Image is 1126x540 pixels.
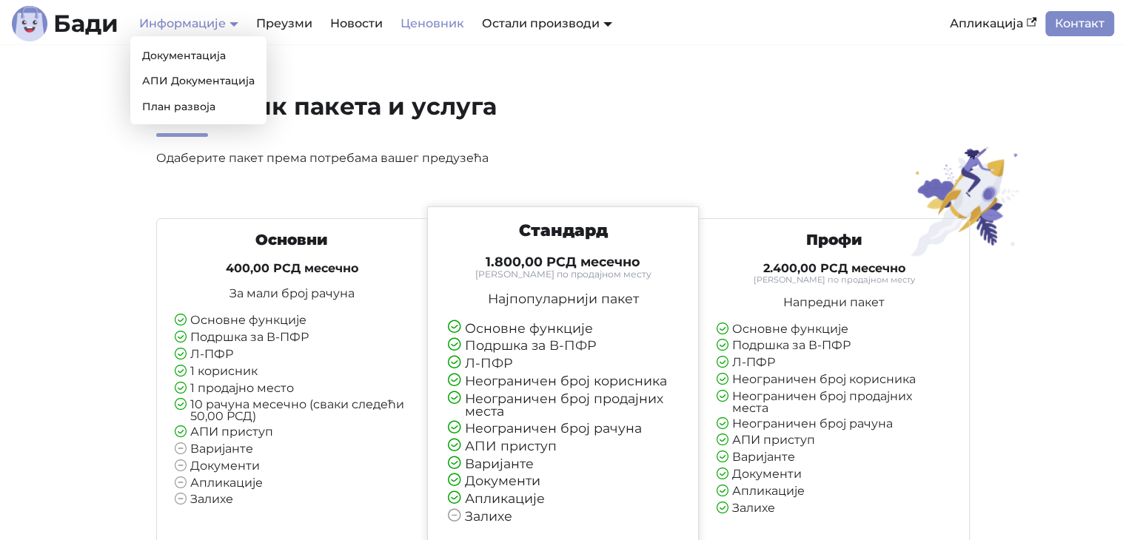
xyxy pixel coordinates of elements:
[717,276,951,284] small: [PERSON_NAME] по продајном месту
[448,322,679,336] li: Основне функције
[448,422,679,436] li: Неограничен број рачуна
[175,477,409,490] li: Апликације
[448,510,679,524] li: Залихе
[717,297,951,308] p: Напредни пакет
[175,314,409,328] li: Основне функције
[717,323,951,337] li: Основне функције
[175,365,409,379] li: 1 корисник
[175,331,409,345] li: Подршка за В-ПФР
[1045,11,1114,36] a: Контакт
[175,348,409,362] li: Л-ПФР
[717,391,951,414] li: Неограничен број продајних места
[717,468,951,482] li: Документи
[139,16,238,30] a: Информације
[175,231,409,249] h3: Основни
[136,70,261,92] a: АПИ Документација
[175,460,409,473] li: Документи
[448,374,679,388] li: Неограничен број корисника
[175,443,409,456] li: Варијанте
[12,6,118,41] a: ЛогоБади
[448,392,679,418] li: Неограничен број продајних места
[156,92,703,137] h2: Ценовник пакета и услуга
[717,451,951,465] li: Варијанте
[321,11,392,36] a: Новости
[448,292,679,306] p: Најпопуларнији пакет
[482,16,612,30] a: Остали производи
[717,502,951,516] li: Залихе
[175,426,409,439] li: АПИ приступ
[175,493,409,507] li: Залихе
[717,357,951,370] li: Л-ПФР
[448,457,679,471] li: Варијанте
[53,12,118,36] b: Бади
[717,261,951,276] h4: 2.400,00 РСД месечно
[448,492,679,506] li: Апликације
[448,254,679,270] h4: 1.800,00 РСД месечно
[448,439,679,453] li: АПИ приступ
[175,261,409,276] h4: 400,00 РСД месечно
[247,11,321,36] a: Преузми
[175,399,409,422] li: 10 рачуна месечно (сваки следећи 50,00 РСД)
[136,95,261,118] a: План развоја
[448,357,679,371] li: Л-ПФР
[136,44,261,67] a: Документација
[175,382,409,396] li: 1 продајно место
[717,434,951,448] li: АПИ приступ
[448,339,679,353] li: Подршка за В-ПФР
[392,11,473,36] a: Ценовник
[717,340,951,353] li: Подршка за В-ПФР
[175,288,409,300] p: За мали број рачуна
[717,374,951,387] li: Неограничен број корисника
[448,220,679,241] h3: Стандард
[941,11,1045,36] a: Апликација
[448,474,679,488] li: Документи
[156,149,703,168] p: Одаберите пакет према потребама вашег предузећа
[12,6,47,41] img: Лого
[717,231,951,249] h3: Профи
[717,485,951,499] li: Апликације
[902,146,1030,257] img: Ценовник пакета и услуга
[717,418,951,431] li: Неограничен број рачуна
[448,270,679,279] small: [PERSON_NAME] по продајном месту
